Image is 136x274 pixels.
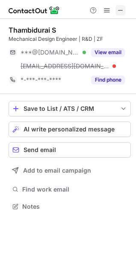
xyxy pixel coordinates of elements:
[22,203,127,210] span: Notes
[24,126,115,133] span: AI write personalized message
[9,5,60,15] img: ContactOut v5.3.10
[23,167,91,174] span: Add to email campaign
[21,62,109,70] span: [EMAIL_ADDRESS][DOMAIN_NAME]
[24,146,56,153] span: Send email
[9,122,131,137] button: AI write personalized message
[21,49,80,56] span: ***@[DOMAIN_NAME]
[9,183,131,195] button: Find work email
[9,35,131,43] div: Mechanical Design Engineer | R&D | ZF
[22,186,127,193] span: Find work email
[9,26,56,34] div: Thambidurai S
[9,163,131,178] button: Add to email campaign
[24,105,116,112] div: Save to List / ATS / CRM
[9,142,131,158] button: Send email
[91,48,125,57] button: Reveal Button
[9,201,131,213] button: Notes
[91,76,125,84] button: Reveal Button
[9,101,131,116] button: save-profile-one-click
